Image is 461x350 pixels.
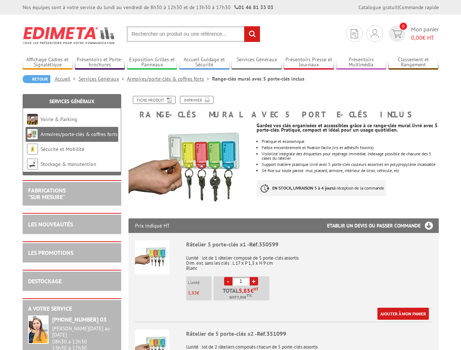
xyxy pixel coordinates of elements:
[23,57,73,69] a: Affichage Cadres et Signalétique
[257,180,386,196] p: à réception de la commande
[52,316,107,323] strong: [PHONE_NUMBER] 03
[358,4,439,11] div: |
[262,145,438,150] li: Faible encombrement et fixation facile (vis et adhésifs fournis).
[400,23,407,30] span: 0
[262,162,438,167] li: Support matière plastique livré avec 5 porte-clés couleurs assorties en polypropylène incassable
[231,57,282,69] a: Services Généraux
[135,240,169,275] img: Râtelier 5 porte-clés x1
[272,185,334,191] strong: EN STOCK, LIVRAISON 3 à 4 jours
[180,96,214,104] a: Imprimer
[224,277,233,285] a: -
[41,131,118,137] a: Armoires/porte-clés & coffres forts
[41,161,96,167] a: Stockage & manutention
[75,57,125,69] a: Présentoirs et Porte-brochures
[262,139,438,144] li: Pratique et économique
[387,25,439,42] a: devis rapide 0 Mon panier 0,00€ HT
[392,30,402,38] img: devis rapide
[237,295,244,300] span: 7,00
[215,288,269,300] p: Total
[55,75,78,82] a: Accueil
[28,249,73,256] a: LES PROMOTIONS
[371,29,379,38] img: devis rapide
[284,57,334,69] a: Présentoirs Presse et Journaux
[186,250,432,271] p: L'unité : lot de 1 râtelier composé de 5 porte-clés assortis Dim. ext. sans les clés : L 17 x P 1...
[186,240,432,249] div: Râtelier 5 porte-clés x1 -
[229,295,252,300] span: Soit €
[411,34,439,42] span: € HT
[254,287,258,292] sup: HT
[327,218,439,233] h3: Etablir un devis ou passer commande
[358,4,398,11] a: Catalogue gratuit
[49,98,95,105] a: Services Généraux
[78,75,127,82] a: Services Généraux
[52,326,116,338] div: [PERSON_NAME][DATE] au [DATE]
[41,116,77,122] a: Voirie & Parking
[188,291,212,296] p: €
[23,75,50,83] a: Retour
[127,75,212,82] a: Armoires/porte-clés & coffres forts
[28,315,49,344] img: widget-service.jpg
[257,330,286,337] span: Réf.351099
[351,29,358,38] img: devis rapide
[377,308,429,320] a: Ajouter à mon panier
[212,75,304,82] li: Range-clés mural avec 5 porte-clés inclus
[28,187,66,201] a: FABRICATIONS"Sur Mesure"
[27,159,38,170] img: Stockage & manutention
[23,22,116,49] img: Edimeta
[186,330,432,338] div: Râtelier de 5 porte-clés x2 -
[249,241,278,248] span: Réf.350599
[234,4,273,11] strong: 01 46 81 33 03
[399,4,439,11] a: Commande rapide
[27,144,38,155] img: Sécurité et Mobilité
[27,114,38,125] img: Voirie & Parking
[27,129,38,140] img: Armoires/porte-clés & coffres forts
[262,152,438,160] li: Visibilité intégrale des étiquettes pour repérage immédiat. Indexage possible de chacune des 5 ca...
[28,221,73,228] a: LES NOUVEAUTÉS
[188,280,212,285] p: L'unité
[28,306,116,312] h2: A votre service
[239,288,250,293] span: 5,83
[388,57,439,69] a: Classement et Rangement
[188,290,197,296] span: 5,83
[411,25,439,42] span: Mon panier
[250,288,254,293] span: €
[250,277,258,285] a: +
[336,57,387,69] a: Présentoirs Multimédia
[23,4,273,11] div: Nos équipes sont à votre service du lundi au vendredi de 8h30 à 12h30 et de 13h30 à 17h30
[127,26,260,42] input: Rechercher un produit ou une référence...
[127,57,177,69] a: Exposition Grilles et Panneaux
[246,293,252,297] sup: TTC
[135,218,170,233] p: Prix indiqué HT
[411,34,422,41] span: 0,00
[28,277,62,285] a: DESTOCKAGE
[244,26,260,42] input: rechercher
[262,168,438,173] p: Se fixe sur toute paroie: mur, placard, armoire, intérieur de tiroir, véhicule, etc
[128,122,251,214] img: porte_cles_350599.jpg
[257,122,438,133] strong: Gardez vos clés organisées et accessibles grâce à ce range-clés mural livré avec 5 porte-clés. Pr...
[41,146,84,152] a: Sécurité et Mobilité
[133,96,176,104] a: Fiche produit
[179,57,230,69] a: Accueil Guidage et Sécurité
